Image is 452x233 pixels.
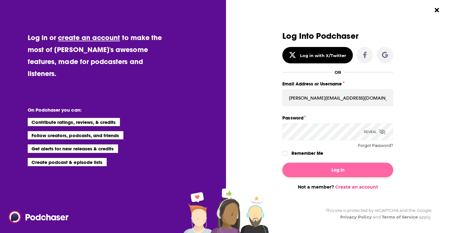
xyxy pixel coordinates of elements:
[382,214,418,219] a: Terms of Service
[321,207,432,220] div: This site is protected by reCAPTCHA and the Google and apply.
[58,33,120,42] a: create an account
[282,80,393,88] label: Email Address or Username
[282,89,393,106] input: Email Address or Username
[364,123,386,140] div: Reveal
[431,4,443,16] button: Close Button
[291,149,323,157] label: Remember Me
[282,47,353,63] button: Log in with X/Twitter
[358,143,393,148] button: Forgot Password?
[340,214,372,219] a: Privacy Policy
[28,158,107,166] li: Create podcast & episode lists
[300,53,346,58] div: Log in with X/Twitter
[28,144,118,153] li: Get alerts for new releases & credits
[282,32,393,41] h3: Log Into Podchaser
[335,70,341,75] div: OR
[282,184,393,190] div: Not a member?
[335,184,378,190] a: Create an account
[28,107,154,113] li: On Podchaser you can:
[9,211,69,223] img: Podchaser - Follow, Share and Rate Podcasts
[9,211,64,223] a: Podchaser - Follow, Share and Rate Podcasts
[28,131,124,139] li: Follow creators, podcasts, and friends
[28,118,120,126] li: Contribute ratings, reviews, & credits
[282,163,393,177] button: Log In
[282,114,393,122] label: Password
